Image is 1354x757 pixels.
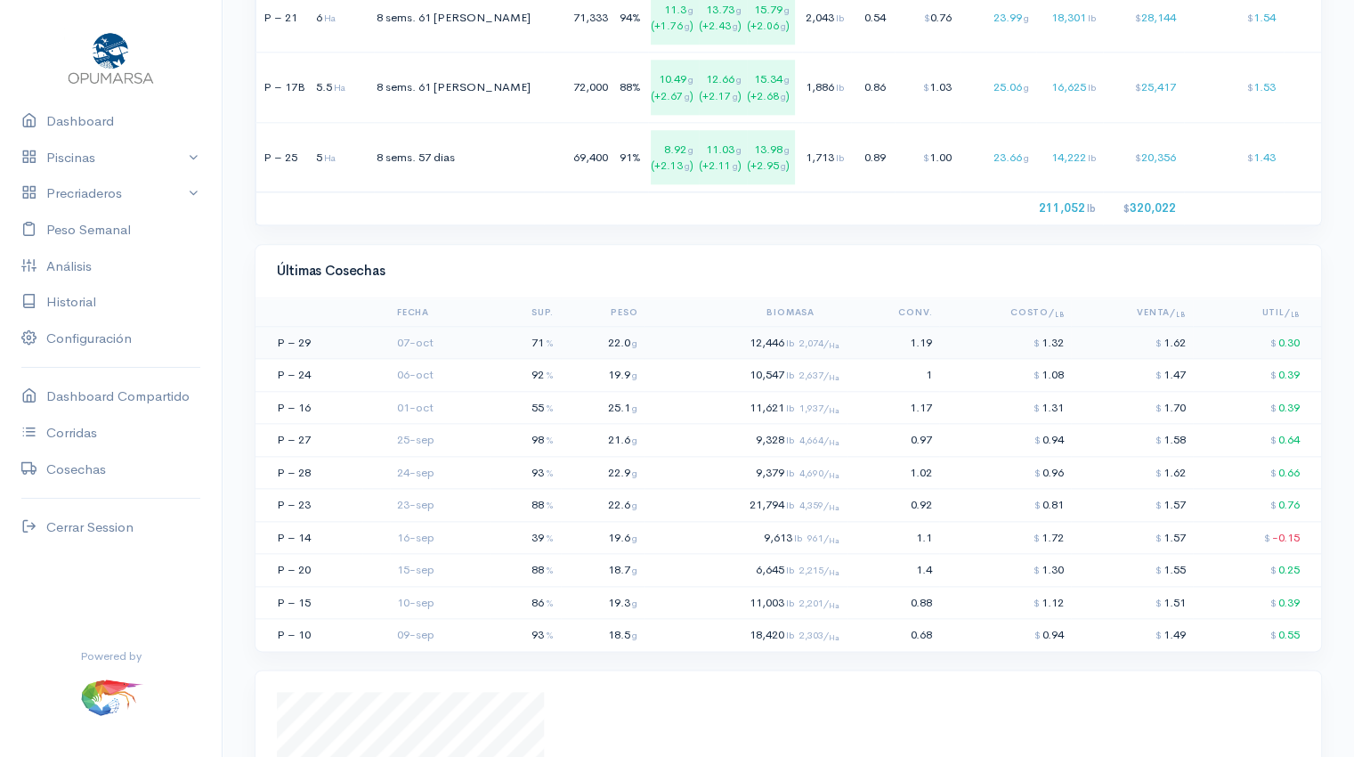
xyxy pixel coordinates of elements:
span: 961/ [807,532,839,544]
span: 4,690/ [799,467,839,479]
span: $ [1155,434,1162,446]
span: $ [1270,564,1277,576]
span: $ [1270,499,1277,511]
td: P – 17B [256,53,313,123]
span: $ [1155,499,1162,511]
td: 21.6 [561,424,645,457]
td: 22.6 [561,489,645,522]
div: 0.76 [897,9,953,27]
span: $ [1134,12,1140,24]
span: 1.62 [1155,335,1186,350]
span: $ [1034,499,1041,511]
span: $ [1155,337,1162,349]
span: lb [836,12,844,24]
td: P – 20 [255,554,362,587]
div: 0.86 [854,78,888,96]
sub: LB [1176,311,1186,319]
sub: Ha [829,406,839,415]
span: g [688,73,693,85]
small: g [632,337,637,349]
span: 0.39 [1270,367,1300,382]
span: $ [1270,434,1277,446]
span: 71 [531,335,554,350]
td: 22.0 [561,326,645,359]
small: % [546,402,554,414]
div: 69,400 [547,149,610,167]
span: lb [1087,202,1096,215]
span: $ [1270,467,1277,479]
small: g [632,629,637,641]
td: 12,446 [645,326,846,359]
small: 25-sep [397,432,434,447]
th: Costo/ [939,298,1071,327]
div: 2,043 [805,9,844,27]
span: g [1024,151,1029,164]
span: Ha [324,12,336,24]
span: 211,052 [1039,200,1096,216]
td: P – 24 [255,359,362,392]
span: 0.81 [1034,497,1064,512]
small: 09-sep [397,627,434,642]
div: 16,625 [1039,78,1096,96]
span: 0.64 [1270,432,1300,447]
span: $ [1034,434,1041,446]
span: 1.62 [1155,465,1186,480]
td: P – 25 [256,122,313,192]
td: 6,645 [645,554,846,587]
span: $ [1155,564,1162,576]
td: 10,547 [645,359,846,392]
span: 1.08 [1034,367,1064,382]
small: 07-oct [397,335,434,350]
span: $ [1264,532,1270,544]
span: 2,215/ [799,564,839,576]
div: 88% [620,78,641,96]
span: g [685,91,690,102]
td: P – 28 [255,456,362,489]
span: $ [1034,532,1040,544]
div: 20,356 [1106,149,1178,167]
span: g [784,73,790,85]
div: 0.89 [854,149,888,167]
span: $ [1134,81,1140,94]
span: lb [786,402,839,414]
td: 21,794 [645,489,846,522]
span: $ [1034,369,1040,381]
span: 0.68 [911,627,932,642]
span: lb [1088,151,1096,164]
span: 39 [531,530,554,545]
span: $ [1155,629,1162,641]
small: 01-oct [397,400,434,415]
span: $ [1123,202,1129,215]
span: 1.72 [1034,530,1064,545]
span: 2,201/ [799,597,839,609]
span: lb [1088,81,1096,94]
span: 0.94 [1034,432,1064,447]
sub: Ha [829,503,839,512]
small: % [546,629,554,641]
span: 1.31 [1034,400,1064,415]
span: $ [1034,629,1041,641]
div: 94% [620,9,641,27]
small: g [632,467,637,479]
span: g [784,143,790,156]
td: 18,420 [645,619,846,651]
td: 19.9 [561,359,645,392]
span: $ [1134,151,1140,164]
div: 5.5 [316,78,345,96]
div: 91% [620,149,641,167]
span: $ [1034,467,1041,479]
span: g [736,73,742,85]
span: g [781,91,786,102]
span: 8 sems. [377,10,416,25]
span: g [781,160,786,172]
th: Util/ [1193,298,1322,327]
span: g [733,20,738,32]
span: $ [1034,402,1040,414]
div: (+2.17 ) [699,88,742,104]
span: g [736,143,742,156]
span: $ [1246,151,1253,164]
span: 2,637/ [799,369,839,381]
span: $ [1270,369,1277,381]
div: 1,713 [805,149,844,167]
span: 8 sems. [377,150,416,165]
